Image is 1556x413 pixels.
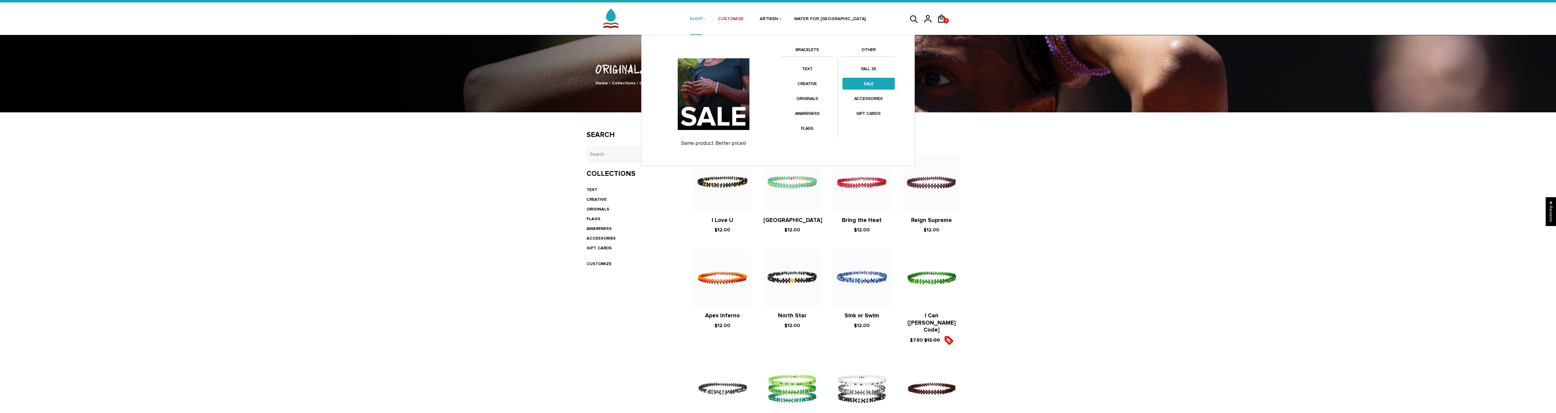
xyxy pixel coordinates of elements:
span: $12.00 [924,227,939,233]
a: GIFT CARDS [587,245,612,251]
a: SHOP [690,3,702,36]
a: ORIGINALS [587,206,609,212]
span: $7.80 [910,337,923,343]
a: AWARENESS [781,108,833,119]
a: 3 [937,25,951,26]
a: ACCESSORIES [842,93,895,104]
a: Apex Inferno [705,312,740,319]
a: North Star [778,312,807,319]
a: BRACELETS [781,46,833,56]
a: TEXT [781,63,833,75]
div: Click to open Judge.me floating reviews tab [1546,197,1556,226]
a: TEXT [587,187,597,192]
a: FLAGS [781,122,833,134]
h1: ORIGINALS [587,61,969,77]
span: / [609,80,611,86]
img: sale5.png [944,336,953,345]
span: $12.00 [714,227,730,233]
h3: Search [587,131,676,139]
input: Search [587,146,676,163]
a: ACCESSORIES [587,236,616,241]
a: Sink or Swim [845,312,879,319]
a: CREATIVE [587,197,607,202]
a: FLAGS [587,216,601,221]
a: OTHER [842,46,895,56]
a: Home [596,80,608,86]
a: [GEOGRAPHIC_DATA] [763,217,822,224]
a: CREATIVE [781,78,833,90]
a: Reign Supreme [911,217,952,224]
span: $12.00 [714,323,730,329]
a: Collections [612,80,635,86]
a: Bring the Heat [842,217,882,224]
span: $12.00 [784,323,800,329]
a: WATER FOR [GEOGRAPHIC_DATA] [794,3,866,36]
span: $12.00 [854,323,870,329]
a: CUSTOMIZE [587,261,611,266]
a: ORIGINALS [781,93,833,104]
span: ORIGINALS [639,80,662,86]
span: $12.00 [784,227,800,233]
a: I Can [[PERSON_NAME] Code] [907,312,956,334]
span: / [637,80,638,86]
span: $12.00 [854,227,870,233]
a: ARTIKEN [760,3,778,36]
h3: Collections [587,169,676,178]
a: SALE [842,78,895,90]
span: 3 [944,16,949,25]
a: FALL 25 [842,63,895,75]
a: I Love U [712,217,733,224]
a: GIFT CARDS [842,108,895,119]
p: Same product. Better prices! [652,140,775,146]
a: CUSTOMIZE [718,3,744,36]
s: $12.00 [924,337,940,343]
a: AWARENESS [587,226,612,231]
